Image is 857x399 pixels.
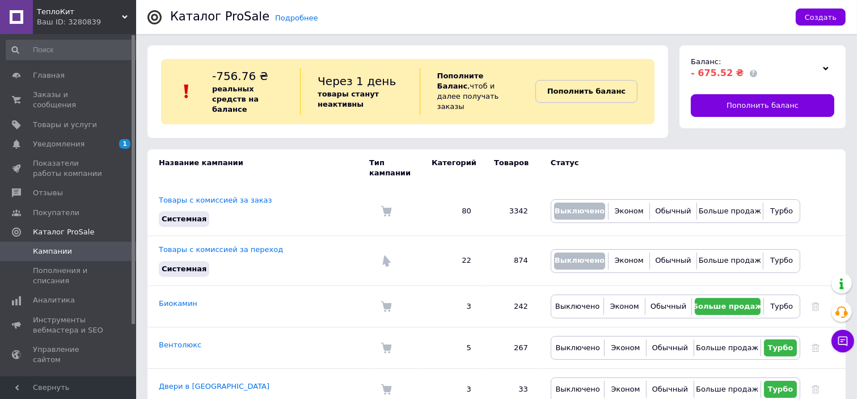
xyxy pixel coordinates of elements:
[607,339,643,356] button: Эконом
[33,246,72,257] span: Кампании
[607,381,643,398] button: Эконом
[212,69,268,83] span: -756.76 ₴
[695,298,760,315] button: Больше продаж
[33,139,85,149] span: Уведомления
[615,207,644,215] span: Эконом
[697,381,758,398] button: Больше продаж
[381,384,392,395] img: Комиссия за заказ
[437,72,484,90] b: Пополните Баланс
[615,256,644,264] span: Эконом
[653,253,693,270] button: Обычный
[555,207,605,215] span: Выключено
[6,40,140,60] input: Поиск
[766,253,797,270] button: Турбо
[33,345,105,365] span: Управление сайтом
[610,302,639,310] span: Эконом
[33,295,75,305] span: Аналитика
[831,330,854,352] button: Чат с покупателем
[653,203,693,220] button: Обычный
[420,187,483,236] td: 80
[547,87,626,95] b: Пополнить баланс
[764,339,797,356] button: Турбо
[420,236,483,285] td: 22
[535,80,638,103] a: Пополнить баланс
[159,245,283,254] a: Товары с комиссией за переход
[159,382,269,390] a: Двери в [GEOGRAPHIC_DATA]
[555,256,605,264] span: Выключено
[649,381,690,398] button: Обычный
[693,302,762,310] span: Больше продаж
[764,381,797,398] button: Турбо
[483,149,539,187] td: Товаров
[159,341,201,349] a: Вентолюкс
[37,17,136,27] div: Ваш ID: 3280839
[420,285,483,327] td: 3
[369,149,420,187] td: Тип кампании
[483,285,539,327] td: 242
[768,385,793,393] span: Турбо
[555,302,600,310] span: Выключено
[652,385,688,393] span: Обычный
[611,203,647,220] button: Эконом
[147,149,369,187] td: Название кампании
[554,253,605,270] button: Выключено
[33,120,97,130] span: Товары и услуги
[768,343,793,352] span: Турбо
[691,57,721,66] span: Баланс:
[700,253,760,270] button: Больше продаж
[381,205,392,217] img: Комиссия за заказ
[770,302,793,310] span: Турбо
[770,207,793,215] span: Турбо
[483,187,539,236] td: 3342
[159,299,197,308] a: Биокамин
[33,266,105,286] span: Пополнения и списания
[770,256,793,264] span: Турбо
[812,343,820,352] a: Удалить
[556,343,600,352] span: Выключено
[420,68,535,115] div: , чтоб и далее получать заказы
[318,74,396,88] span: Через 1 день
[607,298,642,315] button: Эконом
[696,385,758,393] span: Больше продаж
[649,339,690,356] button: Обычный
[554,339,601,356] button: Выключено
[796,9,846,26] button: Создать
[699,256,761,264] span: Больше продаж
[691,94,834,117] a: Пополнить баланс
[652,343,688,352] span: Обычный
[33,208,79,218] span: Покупатели
[805,13,837,22] span: Создать
[33,188,63,198] span: Отзывы
[162,264,206,273] span: Системная
[381,255,392,267] img: Комиссия за переход
[33,315,105,335] span: Инструменты вебмастера и SEO
[556,385,600,393] span: Выключено
[420,149,483,187] td: Категорий
[162,215,206,223] span: Системная
[767,298,797,315] button: Турбо
[212,85,259,114] b: реальных средств на балансе
[539,149,800,187] td: Статус
[318,90,379,108] b: товары станут неактивны
[812,302,820,310] a: Удалить
[554,381,601,398] button: Выключено
[611,385,640,393] span: Эконом
[275,14,318,22] a: Подробнее
[699,207,761,215] span: Больше продаж
[33,90,105,110] span: Заказы и сообщения
[170,11,269,23] div: Каталог ProSale
[33,374,105,394] span: Кошелек компании
[33,227,94,237] span: Каталог ProSale
[655,256,691,264] span: Обычный
[700,203,760,220] button: Больше продаж
[554,298,601,315] button: Выключено
[554,203,605,220] button: Выключено
[483,236,539,285] td: 874
[812,385,820,393] a: Удалить
[651,302,686,310] span: Обычный
[33,70,65,81] span: Главная
[178,83,195,100] img: :exclamation:
[766,203,797,220] button: Турбо
[381,301,392,312] img: Комиссия за заказ
[655,207,691,215] span: Обычный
